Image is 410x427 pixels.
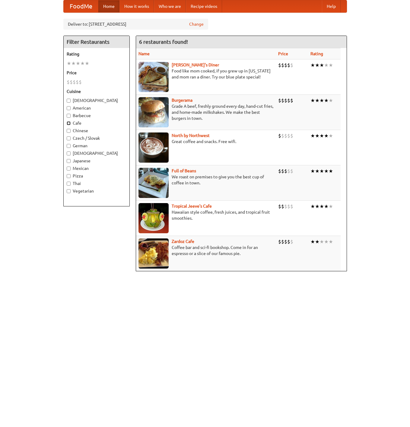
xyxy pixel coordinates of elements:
[67,173,126,179] label: Pizza
[329,168,333,174] li: ★
[310,238,315,245] li: ★
[310,132,315,139] li: ★
[67,143,126,149] label: German
[67,97,126,104] label: [DEMOGRAPHIC_DATA]
[67,174,71,178] input: Pizza
[278,238,281,245] li: $
[172,168,196,173] a: Full of Beans
[138,209,273,221] p: Hawaiian style coffee, fresh juices, and tropical fruit smoothies.
[290,238,293,245] li: $
[315,97,319,104] li: ★
[73,79,76,85] li: $
[67,165,126,171] label: Mexican
[138,168,169,198] img: beans.jpg
[284,132,287,139] li: $
[284,238,287,245] li: $
[315,168,319,174] li: ★
[172,239,194,244] a: Zardoz Cafe
[67,136,71,140] input: Czech / Slovak
[329,97,333,104] li: ★
[138,174,273,186] p: We roast on premises to give you the best cup of coffee in town.
[278,132,281,139] li: $
[278,168,281,174] li: $
[67,180,126,186] label: Thai
[281,132,284,139] li: $
[324,97,329,104] li: ★
[287,238,290,245] li: $
[284,97,287,104] li: $
[324,132,329,139] li: ★
[319,203,324,210] li: ★
[324,62,329,69] li: ★
[329,203,333,210] li: ★
[67,158,126,164] label: Japanese
[138,203,169,233] img: jeeves.jpg
[329,62,333,69] li: ★
[324,203,329,210] li: ★
[67,167,71,170] input: Mexican
[138,103,273,121] p: Grade A beef, freshly ground every day, hand-cut fries, and home-made milkshakes. We make the bes...
[319,238,324,245] li: ★
[172,98,192,103] a: Burgerama
[324,168,329,174] li: ★
[284,168,287,174] li: $
[67,182,71,186] input: Thai
[138,132,169,163] img: north.jpg
[278,51,288,56] a: Price
[67,79,70,85] li: $
[281,168,284,174] li: $
[67,135,126,141] label: Czech / Slovak
[80,60,85,67] li: ★
[138,139,273,145] p: Great coffee and snacks. Free wifi.
[138,244,273,257] p: Coffee bar and sci-fi bookshop. Come in for an espresso or a slice of our famous pie.
[310,168,315,174] li: ★
[290,62,293,69] li: $
[67,60,71,67] li: ★
[284,203,287,210] li: $
[67,144,71,148] input: German
[85,60,89,67] li: ★
[322,0,341,12] a: Help
[278,203,281,210] li: $
[138,62,169,92] img: sallys.jpg
[67,151,71,155] input: [DEMOGRAPHIC_DATA]
[138,51,150,56] a: Name
[67,114,71,118] input: Barbecue
[67,113,126,119] label: Barbecue
[172,133,210,138] a: North by Northwest
[138,97,169,127] img: burgerama.jpg
[76,60,80,67] li: ★
[139,39,188,45] ng-pluralize: 6 restaurants found!
[287,203,290,210] li: $
[290,97,293,104] li: $
[67,129,71,133] input: Chinese
[71,60,76,67] li: ★
[67,51,126,57] h5: Rating
[319,168,324,174] li: ★
[189,21,204,27] a: Change
[172,204,212,209] a: Tropical Jeeve's Cafe
[154,0,186,12] a: Who we are
[315,203,319,210] li: ★
[138,68,273,80] p: Food like mom cooked, if you grew up in [US_STATE] and mom ran a diner. Try our blue plate special!
[67,121,71,125] input: Cafe
[290,132,293,139] li: $
[287,62,290,69] li: $
[172,62,219,67] a: [PERSON_NAME]'s Diner
[67,189,71,193] input: Vegetarian
[319,132,324,139] li: ★
[281,203,284,210] li: $
[186,0,222,12] a: Recipe videos
[290,168,293,174] li: $
[281,238,284,245] li: $
[67,99,71,103] input: [DEMOGRAPHIC_DATA]
[329,132,333,139] li: ★
[64,36,129,48] h4: Filter Restaurants
[287,168,290,174] li: $
[315,62,319,69] li: ★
